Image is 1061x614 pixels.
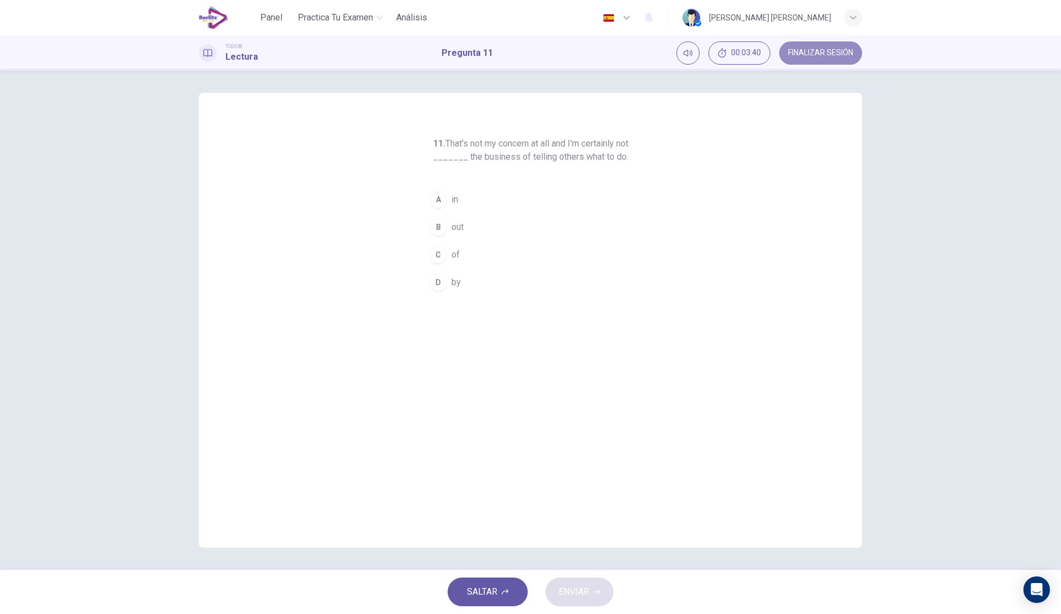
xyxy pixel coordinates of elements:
[709,11,831,24] div: [PERSON_NAME] [PERSON_NAME]
[293,8,387,28] button: Practica tu examen
[429,191,447,208] div: A
[451,193,458,206] span: in
[708,41,770,65] button: 00:03:40
[788,49,853,57] span: FINALIZAR SESIÓN
[682,9,700,27] img: Profile picture
[199,7,254,29] a: EduSynch logo
[424,137,637,164] h6: That's not my concern at all and I'm certainly not _______ the business of telling others what to...
[708,41,770,65] div: Ocultar
[424,213,637,241] button: Bout
[225,43,242,50] span: TOEIC®
[451,221,464,234] span: out
[442,46,493,60] h1: Pregunta 11
[396,11,427,24] span: Análisis
[1023,576,1050,603] div: Open Intercom Messenger
[676,41,700,65] div: Silenciar
[779,41,862,65] button: FINALIZAR SESIÓN
[429,218,447,236] div: B
[731,49,761,57] span: 00:03:40
[225,50,258,64] h1: Lectura
[451,276,461,289] span: by
[602,14,616,22] img: es
[424,241,637,269] button: Cof
[424,269,637,296] button: Dby
[424,186,637,213] button: Ain
[199,7,228,29] img: EduSynch logo
[433,138,445,149] strong: 11.
[298,11,373,24] span: Practica tu examen
[392,8,432,28] button: Análisis
[467,584,497,600] span: SALTAR
[260,11,282,24] span: Panel
[429,246,447,264] div: C
[254,8,289,28] button: Panel
[448,578,528,606] button: SALTAR
[451,248,460,261] span: of
[429,274,447,291] div: D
